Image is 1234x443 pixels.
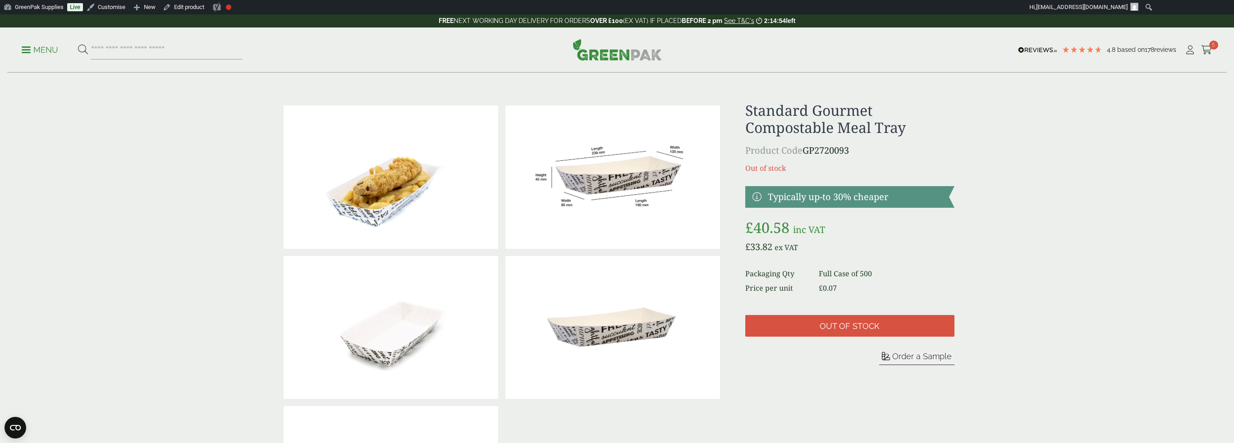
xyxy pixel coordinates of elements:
span: £ [745,241,750,253]
span: 178 [1145,46,1154,53]
p: Out of stock [745,163,954,174]
button: Order a Sample [879,351,954,365]
a: See T&C's [724,17,754,24]
div: Focus keyphrase not set [226,5,231,10]
img: REVIEWS.io [1018,47,1057,53]
a: 5 [1201,43,1212,57]
span: [EMAIL_ADDRESS][DOMAIN_NAME] [1036,4,1128,10]
button: Open CMP widget [5,417,26,438]
img: GreenPak Supplies [573,39,662,60]
img: Standard Gourmet Compostable Meal Tray 0 [505,256,720,399]
a: Live [67,3,83,11]
strong: BEFORE 2 pm [682,17,722,24]
span: 4.8 [1107,46,1117,53]
strong: FREE [439,17,454,24]
a: Menu [22,45,58,54]
span: left [786,17,795,24]
bdi: 33.82 [745,241,772,253]
span: ex VAT [775,242,798,252]
span: 5 [1209,41,1218,50]
span: £ [745,218,753,237]
img: IMG_4664 [284,105,498,249]
img: IMG_4632 [284,256,498,399]
i: Cart [1201,46,1212,55]
bdi: 40.58 [745,218,789,237]
div: 4.78 Stars [1062,46,1102,54]
dd: Full Case of 500 [819,268,954,279]
span: Order a Sample [892,352,952,361]
span: Out of stock [820,321,880,331]
span: Product Code [745,144,803,156]
bdi: 0.07 [819,283,837,293]
i: My Account [1184,46,1196,55]
dt: Price per unit [745,283,808,293]
strong: OVER £100 [590,17,623,24]
h1: Standard Gourmet Compostable Meal Tray [745,102,954,137]
span: Based on [1117,46,1145,53]
p: Menu [22,45,58,55]
dt: Packaging Qty [745,268,808,279]
span: reviews [1154,46,1176,53]
span: 2:14:54 [764,17,786,24]
span: £ [819,283,823,293]
span: inc VAT [793,224,825,236]
p: GP2720093 [745,144,954,157]
img: GourmetTray_standard [505,105,720,249]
